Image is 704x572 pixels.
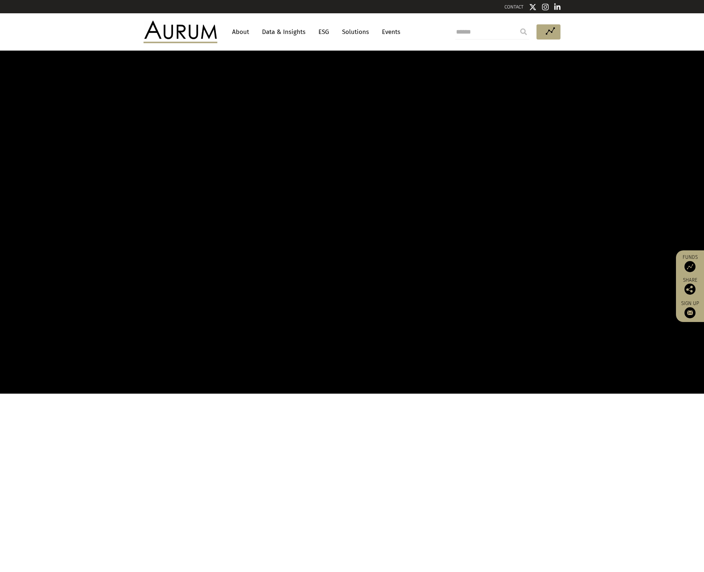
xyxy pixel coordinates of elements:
[378,25,400,39] a: Events
[144,21,217,43] img: Aurum
[529,3,536,11] img: Twitter icon
[338,25,373,39] a: Solutions
[680,254,700,272] a: Funds
[684,261,696,272] img: Access Funds
[315,25,333,39] a: ESG
[258,25,309,39] a: Data & Insights
[684,284,696,295] img: Share this post
[504,4,524,10] a: CONTACT
[228,25,253,39] a: About
[542,3,549,11] img: Instagram icon
[680,300,700,318] a: Sign up
[680,278,700,295] div: Share
[554,3,561,11] img: Linkedin icon
[684,307,696,318] img: Sign up to our newsletter
[516,24,531,39] input: Submit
